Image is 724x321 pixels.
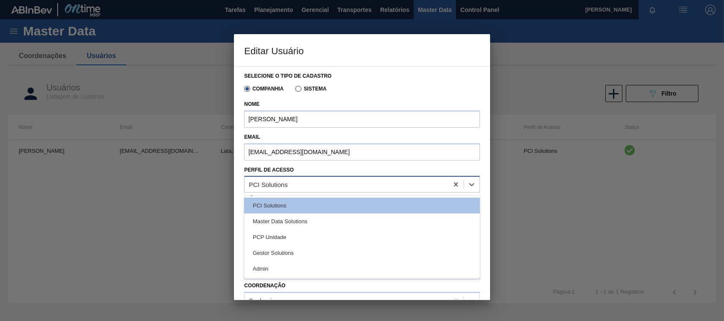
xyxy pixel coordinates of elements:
[244,167,294,173] label: Perfil de Acesso
[244,283,286,289] label: Coordenação
[244,261,480,277] div: Admin
[244,86,283,92] label: Companhia
[244,198,480,213] div: PCI Solutions
[244,213,480,229] div: Master Data Solutions
[234,34,490,67] h3: Editar Usuário
[244,98,480,111] label: Nome
[249,297,279,304] div: Packaging
[244,73,332,79] label: Selecione o tipo de cadastro
[244,245,480,261] div: Gestor Solutions
[295,86,327,92] label: Sistema
[244,196,256,201] label: País
[249,181,288,188] div: PCI Solutions
[244,131,480,143] label: Email
[244,229,480,245] div: PCP Unidade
